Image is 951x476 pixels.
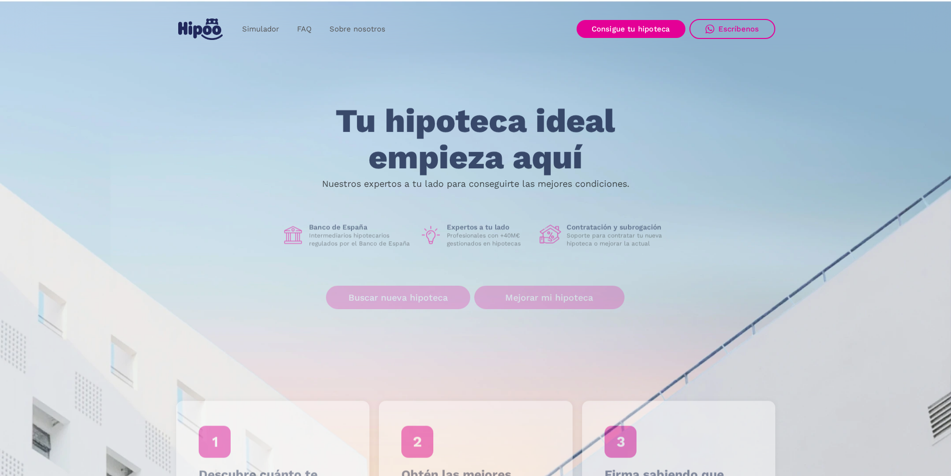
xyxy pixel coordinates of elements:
[320,19,394,39] a: Sobre nosotros
[447,232,532,248] p: Profesionales con +40M€ gestionados en hipotecas
[474,286,625,309] a: Mejorar mi hipoteca
[322,180,630,188] p: Nuestros expertos a tu lado para conseguirte las mejores condiciones.
[577,20,685,38] a: Consigue tu hipoteca
[567,223,669,232] h1: Contratación y subrogación
[233,19,288,39] a: Simulador
[309,232,412,248] p: Intermediarios hipotecarios regulados por el Banco de España
[176,14,225,44] a: home
[288,19,320,39] a: FAQ
[447,223,532,232] h1: Expertos a tu lado
[567,232,669,248] p: Soporte para contratar tu nueva hipoteca o mejorar la actual
[326,286,470,309] a: Buscar nueva hipoteca
[309,223,412,232] h1: Banco de España
[718,24,759,33] div: Escríbenos
[689,19,775,39] a: Escríbenos
[286,103,664,175] h1: Tu hipoteca ideal empieza aquí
